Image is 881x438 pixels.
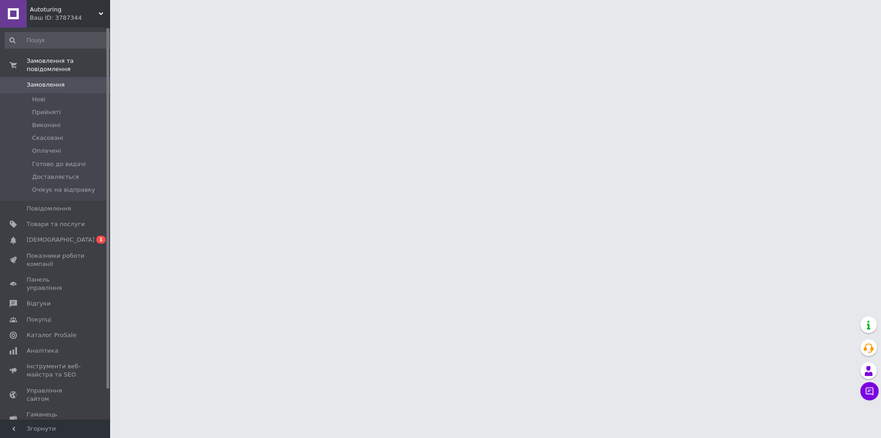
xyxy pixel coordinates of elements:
[27,81,65,89] span: Замовлення
[32,121,61,129] span: Виконані
[27,57,110,73] span: Замовлення та повідомлення
[27,362,85,379] span: Інструменти веб-майстра та SEO
[27,205,71,213] span: Повідомлення
[27,331,76,339] span: Каталог ProSale
[32,95,45,104] span: Нові
[27,252,85,268] span: Показники роботи компанії
[27,316,51,324] span: Покупці
[860,382,879,400] button: Чат з покупцем
[32,134,63,142] span: Скасовані
[32,173,79,181] span: Доставляється
[27,236,95,244] span: [DEMOGRAPHIC_DATA]
[27,387,85,403] span: Управління сайтом
[32,108,61,116] span: Прийняті
[27,347,58,355] span: Аналітика
[5,32,113,49] input: Пошук
[32,186,95,194] span: Очікує на відправку
[27,276,85,292] span: Панель управління
[30,6,99,14] span: Autoturing
[32,147,61,155] span: Оплачені
[30,14,110,22] div: Ваш ID: 3787344
[32,160,86,168] span: Готово до видачі
[96,236,106,244] span: 1
[27,299,50,308] span: Відгуки
[27,220,85,228] span: Товари та послуги
[27,410,85,427] span: Гаманець компанії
